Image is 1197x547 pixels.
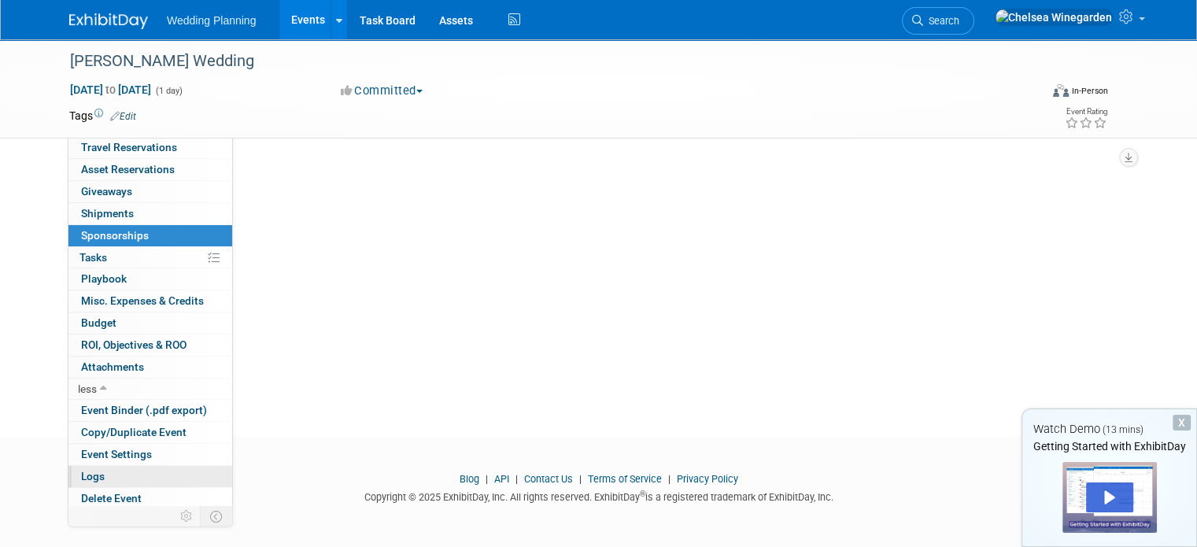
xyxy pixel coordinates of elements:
[1071,85,1108,97] div: In-Person
[68,225,232,246] a: Sponsorships
[81,404,207,416] span: Event Binder (.pdf export)
[955,82,1108,105] div: Event Format
[1086,482,1133,512] div: Play
[81,207,134,220] span: Shipments
[173,506,201,527] td: Personalize Event Tab Strip
[81,360,144,373] span: Attachments
[68,247,232,268] a: Tasks
[68,312,232,334] a: Budget
[664,473,674,485] span: |
[69,83,152,97] span: [DATE] [DATE]
[78,383,97,395] span: less
[81,338,187,351] span: ROI, Objectives & ROO
[335,83,429,99] button: Committed
[923,15,959,27] span: Search
[640,490,645,498] sup: ®
[69,13,148,29] img: ExhibitDay
[1065,108,1107,116] div: Event Rating
[1053,84,1069,97] img: Format-Inperson.png
[460,473,479,485] a: Blog
[81,448,152,460] span: Event Settings
[154,86,183,96] span: (1 day)
[512,473,522,485] span: |
[902,7,974,35] a: Search
[68,379,232,400] a: less
[1173,415,1191,431] div: Dismiss
[81,294,204,307] span: Misc. Expenses & Credits
[68,444,232,465] a: Event Settings
[68,334,232,356] a: ROI, Objectives & ROO
[68,290,232,312] a: Misc. Expenses & Credits
[68,159,232,180] a: Asset Reservations
[68,357,232,378] a: Attachments
[677,473,738,485] a: Privacy Policy
[110,111,136,122] a: Edit
[81,163,175,176] span: Asset Reservations
[201,506,233,527] td: Toggle Event Tabs
[494,473,509,485] a: API
[68,422,232,443] a: Copy/Duplicate Event
[68,181,232,202] a: Giveaways
[68,466,232,487] a: Logs
[81,470,105,482] span: Logs
[103,83,118,96] span: to
[167,14,256,27] span: Wedding Planning
[588,473,662,485] a: Terms of Service
[68,137,232,158] a: Travel Reservations
[81,229,149,242] span: Sponsorships
[1022,421,1196,438] div: Watch Demo
[79,251,107,264] span: Tasks
[68,400,232,421] a: Event Binder (.pdf export)
[81,272,127,285] span: Playbook
[68,203,232,224] a: Shipments
[69,108,136,124] td: Tags
[65,47,1020,76] div: [PERSON_NAME] Wedding
[68,488,232,509] a: Delete Event
[524,473,573,485] a: Contact Us
[81,316,116,329] span: Budget
[81,185,132,198] span: Giveaways
[995,9,1113,26] img: Chelsea Winegarden
[81,426,187,438] span: Copy/Duplicate Event
[482,473,492,485] span: |
[1103,424,1143,435] span: (13 mins)
[81,492,142,504] span: Delete Event
[68,268,232,290] a: Playbook
[1022,438,1196,454] div: Getting Started with ExhibitDay
[81,141,177,153] span: Travel Reservations
[575,473,586,485] span: |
